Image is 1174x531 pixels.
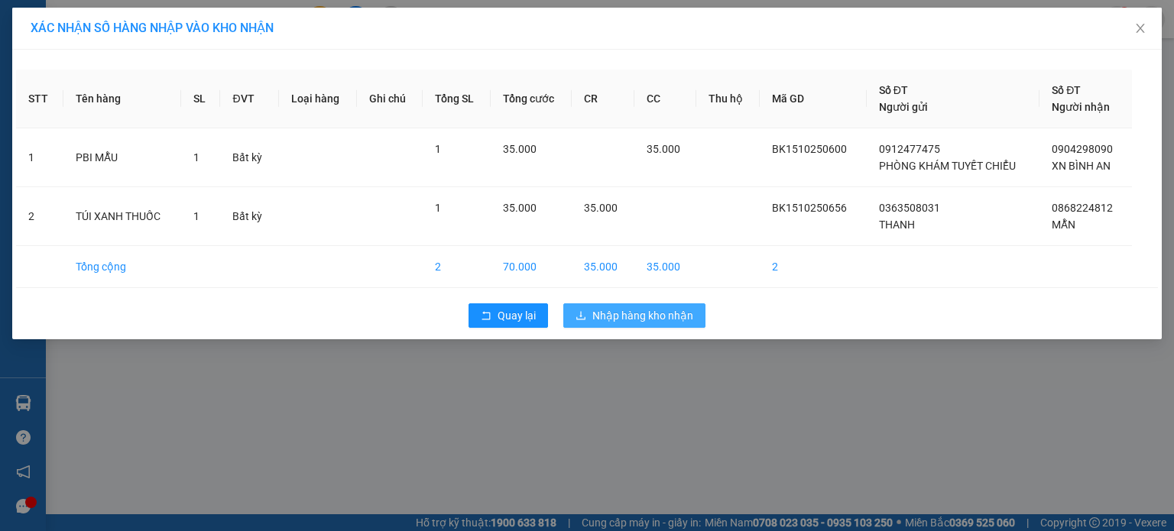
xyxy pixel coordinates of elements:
span: rollback [481,310,491,322]
td: 35.000 [572,246,634,288]
td: PBI MẪU [63,128,181,187]
th: Tên hàng [63,70,181,128]
td: 2 [423,246,491,288]
th: CR [572,70,634,128]
span: 1 [193,151,199,164]
button: rollbackQuay lại [469,303,548,328]
th: Loại hàng [279,70,357,128]
span: BK1510250656 [772,202,847,214]
td: 70.000 [491,246,572,288]
th: SL [181,70,221,128]
span: MẪN [1052,219,1075,231]
span: 35.000 [503,202,537,214]
span: download [576,310,586,322]
span: XN BÌNH AN [1052,160,1111,172]
span: Người gửi [879,101,928,113]
span: Số ĐT [1052,84,1081,96]
span: 0363508031 [879,202,940,214]
th: Mã GD [760,70,867,128]
th: CC [634,70,697,128]
span: 1 [435,143,441,155]
td: 35.000 [634,246,697,288]
span: 35.000 [503,143,537,155]
span: 35.000 [647,143,680,155]
span: 0904298090 [1052,143,1113,155]
span: 0868224812 [1052,202,1113,214]
span: Người nhận [1052,101,1110,113]
span: Nhập hàng kho nhận [592,307,693,324]
th: STT [16,70,63,128]
th: Tổng SL [423,70,491,128]
span: Số ĐT [879,84,908,96]
td: 2 [760,246,867,288]
th: ĐVT [220,70,278,128]
td: 1 [16,128,63,187]
span: 1 [435,202,441,214]
th: Ghi chú [357,70,423,128]
span: 35.000 [584,202,618,214]
span: 0912477475 [879,143,940,155]
td: 2 [16,187,63,246]
button: downloadNhập hàng kho nhận [563,303,705,328]
span: close [1134,22,1146,34]
span: 1 [193,210,199,222]
td: Bất kỳ [220,187,278,246]
span: Quay lại [498,307,536,324]
button: Close [1119,8,1162,50]
span: PHÒNG KHÁM TUYẾT CHIỂU [879,160,1016,172]
td: Tổng cộng [63,246,181,288]
span: XÁC NHẬN SỐ HÀNG NHẬP VÀO KHO NHẬN [31,21,274,35]
span: THANH [879,219,915,231]
th: Tổng cước [491,70,572,128]
span: BK1510250600 [772,143,847,155]
td: TÚI XANH THUỐC [63,187,181,246]
td: Bất kỳ [220,128,278,187]
th: Thu hộ [696,70,760,128]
